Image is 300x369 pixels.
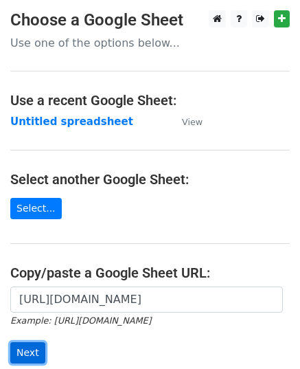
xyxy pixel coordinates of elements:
iframe: Chat Widget [231,303,300,369]
h4: Use a recent Google Sheet: [10,92,290,109]
input: Paste your Google Sheet URL here [10,287,283,313]
input: Next [10,342,45,364]
small: Example: [URL][DOMAIN_NAME] [10,315,151,326]
small: View [182,117,203,127]
h3: Choose a Google Sheet [10,10,290,30]
a: View [168,115,203,128]
a: Untitled spreadsheet [10,115,133,128]
h4: Copy/paste a Google Sheet URL: [10,265,290,281]
h4: Select another Google Sheet: [10,171,290,188]
a: Select... [10,198,62,219]
p: Use one of the options below... [10,36,290,50]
